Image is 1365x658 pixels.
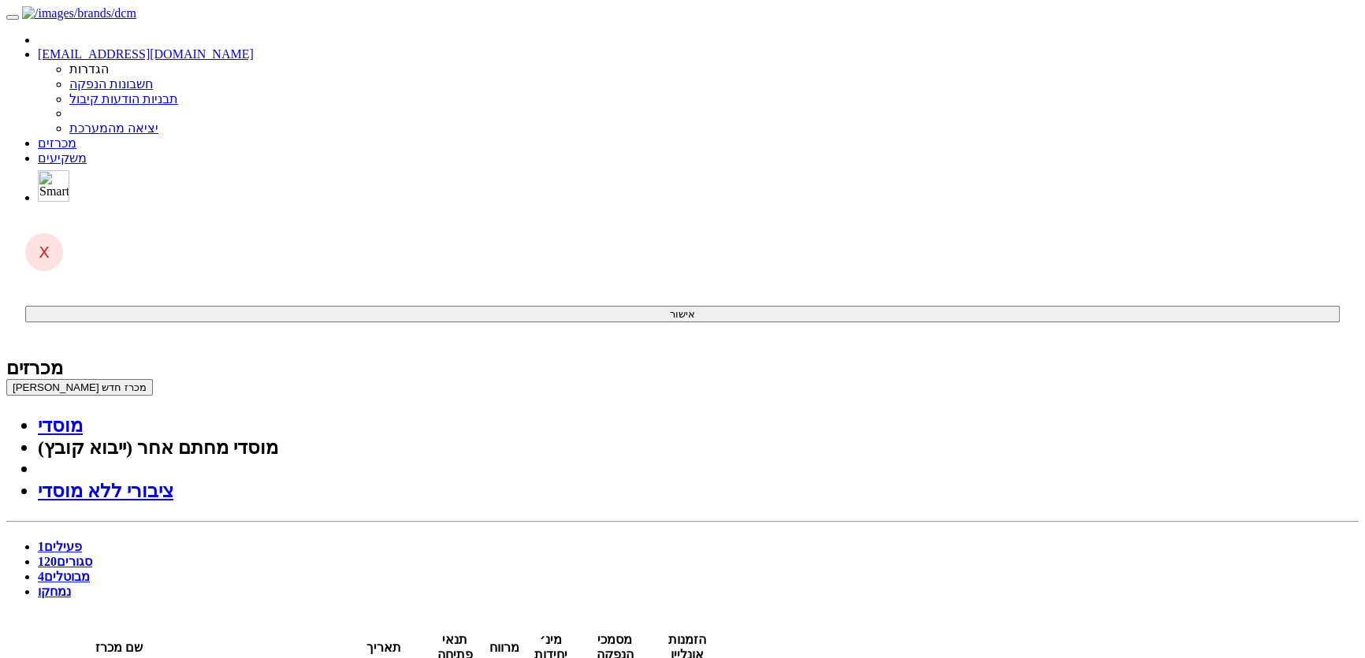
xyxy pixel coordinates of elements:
[38,415,83,436] a: מוסדי
[38,585,71,598] a: נמחקו
[6,357,1359,379] div: מכרזים
[16,57,94,106] span: שם חברה שומר מקום widget
[38,555,57,568] span: 120
[38,170,69,202] img: SmartBull Logo
[38,540,44,553] span: 1
[39,243,50,262] span: X
[38,555,92,568] a: סגורים
[38,437,278,458] a: מוסדי מחתם אחר (ייבוא קובץ)
[69,77,153,91] a: חשבונות הנפקה
[38,540,82,553] a: פעילים
[38,481,173,501] a: ציבורי ללא מוסדי
[38,570,44,583] span: 4
[32,16,94,32] span: פרטי הצעה שומר מקום widget
[38,47,254,61] a: [EMAIL_ADDRESS][DOMAIN_NAME]
[69,61,1359,76] li: הגדרות
[6,379,153,396] button: [PERSON_NAME] מכרז חדש
[69,121,158,135] a: יציאה מהמערכת
[22,6,136,20] img: /images/brands/dcm
[38,151,87,165] a: משקיעים
[30,57,94,105] span: [[שם חברה]]
[25,194,94,285] strong: טופס הזמנה במכרז למשקיעים מסווגים
[38,570,90,583] a: מבוטלים
[69,92,178,106] a: תבניות הודעות קיבול
[38,136,76,150] a: מכרזים
[25,306,1340,322] button: אישור
[32,17,94,29] span: [[פרטי הצעה]]
[16,310,94,359] p: שם מלא של המשקיע המסווג:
